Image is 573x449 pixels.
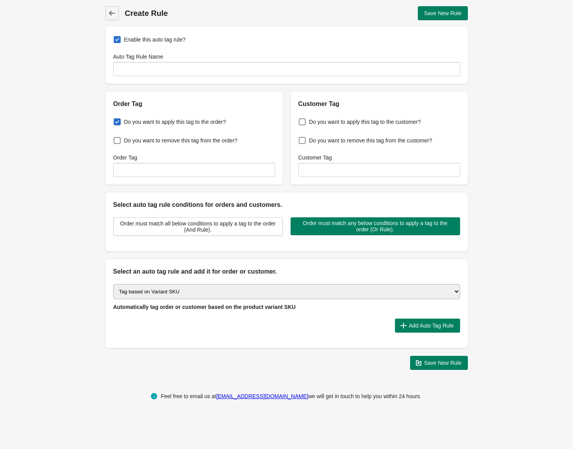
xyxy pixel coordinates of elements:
[113,217,283,236] button: Order must match all below conditions to apply a tag to the order (And Rule).
[424,360,462,366] span: Save New Rule
[418,6,468,20] button: Save New Rule
[161,392,422,401] div: Feel free to email us at we will get in touch to help you within 24 hours.
[113,99,275,109] h2: Order Tag
[113,304,296,310] span: Automatically tag order or customer based on the product variant SKU
[297,220,454,232] span: Order must match any below conditions to apply a tag to the order (Or Rule).
[395,319,460,333] button: Add Auto Tag Rule
[410,356,468,370] button: Save New Rule
[113,200,460,210] h2: Select auto tag rule conditions for orders and customers.
[125,8,287,19] h1: Create Rule
[124,118,226,126] span: Do you want to apply this tag to the order?
[120,220,276,233] span: Order must match all below conditions to apply a tag to the order (And Rule).
[113,53,163,61] label: Auto Tag Rule Name
[216,393,308,399] a: [EMAIL_ADDRESS][DOMAIN_NAME]
[124,137,238,144] span: Do you want to remove this tag from the order?
[124,36,186,43] span: Enable this auto tag rule?
[113,154,137,161] label: Order Tag
[424,10,462,16] span: Save New Rule
[409,322,454,329] span: Add Auto Tag Rule
[309,137,432,144] span: Do you want to remove this tag from the customer?
[309,118,421,126] span: Do you want to apply this tag to the customer?
[291,217,460,235] button: Order must match any below conditions to apply a tag to the order (Or Rule).
[113,267,460,276] h2: Select an auto tag rule and add it for order or customer.
[298,99,460,109] h2: Customer Tag
[298,154,332,161] label: Customer Tag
